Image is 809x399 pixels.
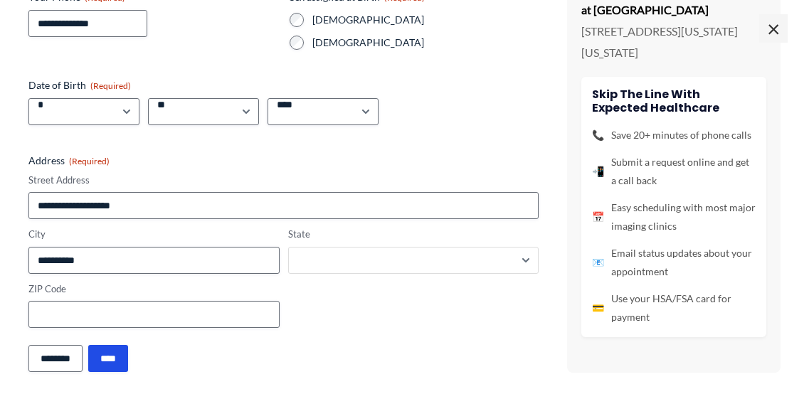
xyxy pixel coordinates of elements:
li: Use your HSA/FSA card for payment [592,289,756,326]
span: × [759,14,788,43]
span: (Required) [90,80,131,91]
label: State [288,228,539,241]
span: (Required) [69,156,110,166]
p: [STREET_ADDRESS][US_STATE][US_STATE] [581,21,766,63]
span: 📧 [592,252,604,271]
li: Email status updates about your appointment [592,243,756,280]
label: City [28,228,280,241]
h4: Skip the line with Expected Healthcare [592,87,756,115]
li: Save 20+ minutes of phone calls [592,125,756,144]
label: Street Address [28,174,539,187]
span: 📲 [592,161,604,180]
li: Submit a request online and get a call back [592,152,756,189]
span: 📞 [592,125,604,144]
label: [DEMOGRAPHIC_DATA] [312,13,539,27]
label: [DEMOGRAPHIC_DATA] [312,36,539,50]
span: 📅 [592,207,604,225]
legend: Address [28,154,110,168]
li: Easy scheduling with most major imaging clinics [592,198,756,235]
span: 💳 [592,298,604,316]
legend: Date of Birth [28,78,131,92]
label: ZIP Code [28,282,280,296]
